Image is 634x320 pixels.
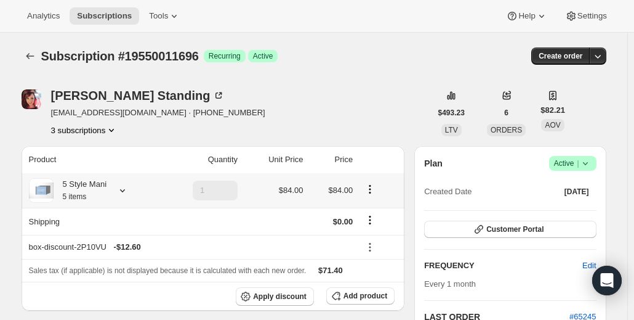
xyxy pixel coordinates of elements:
th: Unit Price [241,146,307,173]
button: Settings [558,7,614,25]
span: AOV [545,121,560,129]
th: Price [307,146,357,173]
span: Customer Portal [486,224,544,234]
button: Analytics [20,7,67,25]
button: Tools [142,7,188,25]
span: [DATE] [564,187,589,197]
span: $84.00 [328,186,353,195]
button: Customer Portal [424,221,596,238]
span: $0.00 [333,217,353,226]
th: Product [22,146,160,173]
span: Subscriptions [77,11,132,21]
h2: Plan [424,157,443,170]
span: - $12.60 [114,241,141,253]
span: Apply discount [253,292,307,302]
span: Recurring [209,51,241,61]
span: Active [554,157,592,170]
button: Product actions [51,124,118,136]
th: Quantity [160,146,241,173]
span: Add product [343,291,387,301]
span: | [577,158,579,168]
button: Subscriptions [70,7,139,25]
span: Settings [577,11,607,21]
button: Shipping actions [360,213,380,227]
span: ORDERS [491,126,522,134]
small: 5 items [63,192,87,201]
div: 5 Style Mani [54,178,107,203]
button: Help [499,7,555,25]
span: LTV [445,126,458,134]
button: Edit [575,256,603,276]
button: Create order [531,47,590,65]
span: Edit [582,260,596,272]
button: Subscriptions [22,47,39,65]
div: box-discount-2P10VU [29,241,353,253]
span: Help [518,11,535,21]
span: Every 1 month [424,279,476,289]
span: Tools [149,11,168,21]
span: Sales tax (if applicable) is not displayed because it is calculated with each new order. [29,266,307,275]
th: Shipping [22,208,160,235]
span: Create order [539,51,582,61]
h2: FREQUENCY [424,260,582,272]
span: $84.00 [279,186,303,195]
button: 6 [497,104,516,121]
button: Apply discount [236,287,314,306]
span: 6 [504,108,508,118]
div: [PERSON_NAME] Standing [51,89,225,102]
span: $493.23 [438,108,465,118]
span: Subscription #19550011696 [41,49,199,63]
span: Andrea Standing [22,89,41,109]
div: Open Intercom Messenger [592,266,622,295]
button: Product actions [360,183,380,196]
span: Active [253,51,273,61]
span: Analytics [27,11,60,21]
button: Add product [326,287,395,305]
span: Created Date [424,186,471,198]
span: [EMAIL_ADDRESS][DOMAIN_NAME] · [PHONE_NUMBER] [51,107,265,119]
span: $71.40 [318,266,343,275]
button: [DATE] [557,183,596,200]
span: $82.21 [540,104,565,117]
button: $493.23 [431,104,472,121]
